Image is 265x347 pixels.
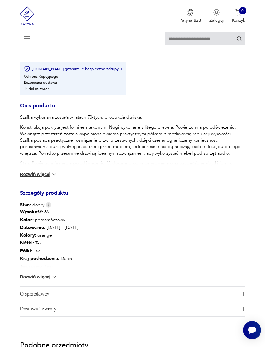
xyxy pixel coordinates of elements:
h3: Opis produktu [20,103,245,114]
img: chevron down [51,274,58,280]
img: Ikona strzałki w prawo [121,67,122,70]
div: 0 [239,7,246,14]
p: Dania [20,255,79,263]
p: 83 [20,208,79,216]
b: Stan: [20,202,31,208]
b: Tworzywo : [20,263,44,269]
button: Rozwiń więcej [20,171,58,178]
p: Stan: Powierzchnia mebla po odświeżeniu. Widoczne drobne zarysowania oraz uzupełnione ubytki forn... [20,160,245,179]
img: Ikona plusa [241,307,246,311]
p: pomarańczowy [20,216,79,224]
button: Ikona plusaO sprzedawcy [20,287,245,301]
h3: Szczegóły produktu [20,190,245,201]
p: Szafka wykonana została w latach 70-tych, produkcja duńska. [20,114,245,121]
a: Ikona medaluPatyna B2B [179,9,201,23]
img: Info icon [46,202,51,208]
li: Ochrona Kupującego [24,74,58,79]
b: Nóżki : [20,240,34,246]
img: Ikona certyfikatu [24,66,30,72]
li: Bezpieczna dostawa [24,80,57,85]
button: Ikona plusaDostawa i zwroty [20,301,245,316]
button: Rozwiń więcej [20,274,58,280]
img: Ikona plusa [241,292,246,296]
button: [DOMAIN_NAME] gwarantuje bezpieczne zakupy [24,66,122,72]
span: O sprzedawcy [20,287,238,301]
button: Szukaj [236,36,242,42]
span: dobry [20,202,44,208]
p: Koszyk [232,17,245,23]
img: Ikona koszyka [235,9,242,16]
iframe: Smartsupp widget button [243,321,261,339]
b: Datowanie : [20,224,45,231]
b: Półki : [20,248,32,254]
p: orange [20,232,79,239]
p: Patyna B2B [179,17,201,23]
p: Zaloguj [209,17,224,23]
p: Konstrukcja pokryta jest fornirem tekowym. Nogi wykonane z litego drewna. Powierzchnia po odśwież... [20,124,245,157]
b: Kraj pochodzenia : [20,255,59,262]
button: 0Koszyk [232,9,245,23]
p: Tak [20,239,79,247]
img: chevron down [51,171,58,178]
button: Zaloguj [209,9,224,23]
li: 14 dni na zwrot [24,86,49,91]
img: Ikona medalu [187,9,194,16]
p: Tak [20,247,79,255]
p: [DATE] - [DATE] [20,224,79,232]
button: Patyna B2B [179,9,201,23]
b: Kolor: [20,217,34,223]
span: Dostawa i zwroty [20,301,238,316]
img: Ikonka użytkownika [213,9,220,16]
b: Wysokość : [20,209,43,215]
b: Kolory : [20,232,36,238]
p: teak [20,263,79,270]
